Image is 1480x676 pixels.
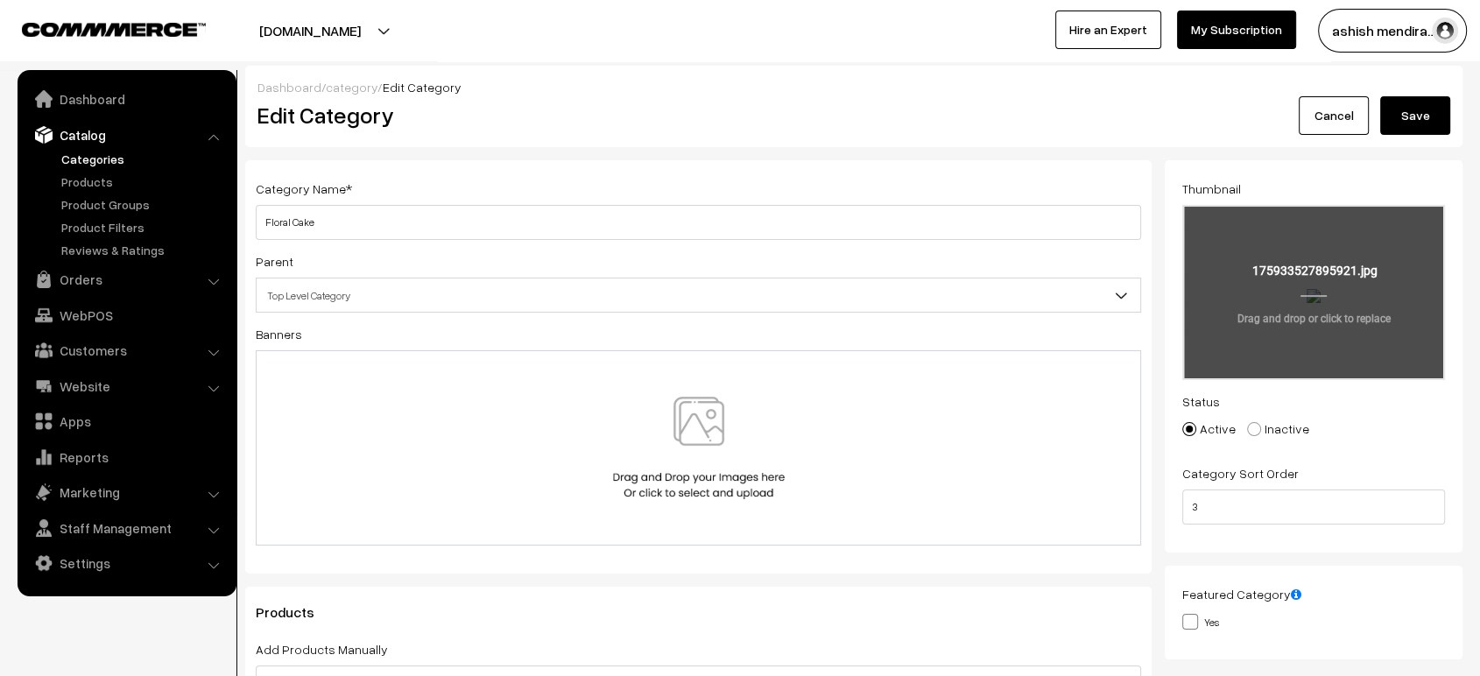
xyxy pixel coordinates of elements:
[22,299,230,331] a: WebPOS
[22,370,230,402] a: Website
[1182,419,1236,438] label: Active
[57,241,230,259] a: Reviews & Ratings
[22,23,206,36] img: COMMMERCE
[1182,489,1445,525] input: Enter Number
[22,264,230,295] a: Orders
[256,252,293,271] label: Parent
[22,441,230,473] a: Reports
[1182,180,1241,198] label: Thumbnail
[22,83,230,115] a: Dashboard
[256,278,1141,313] span: Top Level Category
[1380,96,1450,135] button: Save
[256,640,388,658] label: Add Products Manually
[383,80,462,95] span: Edit Category
[257,280,1140,311] span: Top Level Category
[257,102,1145,129] h2: Edit Category
[57,218,230,236] a: Product Filters
[256,205,1141,240] input: Category Name
[22,405,230,437] a: Apps
[1177,11,1296,49] a: My Subscription
[22,476,230,508] a: Marketing
[326,80,377,95] a: category
[1299,96,1369,135] a: Cancel
[1182,464,1299,482] label: Category Sort Order
[57,195,230,214] a: Product Groups
[22,334,230,366] a: Customers
[257,80,321,95] a: Dashboard
[1247,419,1309,438] label: Inactive
[22,18,175,39] a: COMMMERCE
[256,325,302,343] label: Banners
[57,173,230,191] a: Products
[57,150,230,168] a: Categories
[256,180,352,198] label: Category Name
[1182,612,1219,630] label: Yes
[22,512,230,544] a: Staff Management
[1055,11,1161,49] a: Hire an Expert
[198,9,422,53] button: [DOMAIN_NAME]
[22,119,230,151] a: Catalog
[1432,18,1458,44] img: user
[1318,9,1467,53] button: ashish mendira…
[256,603,335,621] span: Products
[257,78,1450,96] div: / /
[1182,392,1220,411] label: Status
[22,547,230,579] a: Settings
[1182,585,1301,603] label: Featured Category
